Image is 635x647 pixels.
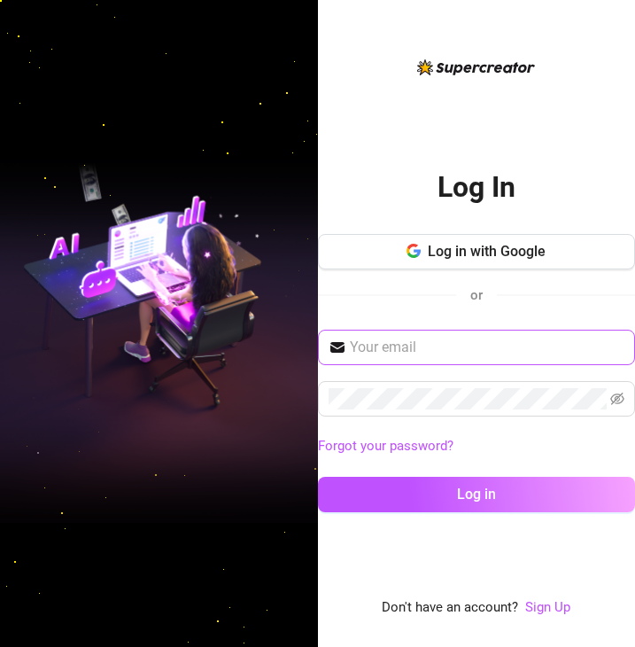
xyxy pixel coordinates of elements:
a: Sign Up [525,599,570,615]
span: eye-invisible [610,392,624,406]
a: Sign Up [525,597,570,619]
span: Don't have an account? [382,597,518,619]
h2: Log In [438,169,515,206]
img: logo-BBDzfeDw.svg [417,59,535,75]
span: Log in with Google [428,243,546,260]
a: Forgot your password? [318,438,453,454]
span: Log in [457,486,496,503]
span: or [470,287,483,303]
input: Your email [350,337,625,358]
